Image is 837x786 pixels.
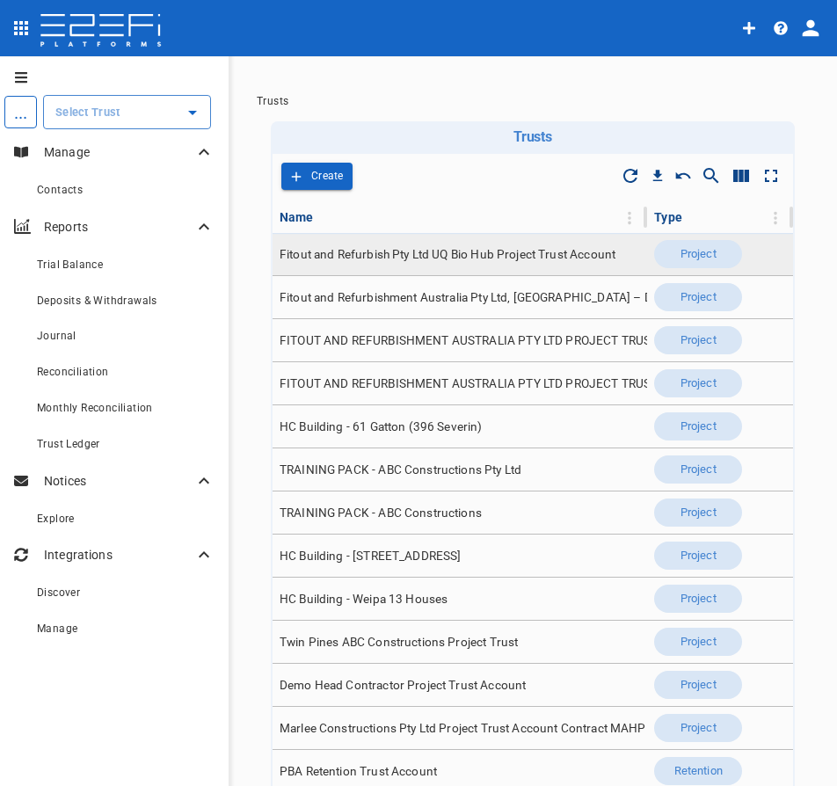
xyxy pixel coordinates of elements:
[37,622,77,635] span: Manage
[761,204,790,232] button: Column Actions
[280,677,526,694] span: Demo Head Contractor Project Trust Account
[37,586,80,599] span: Discover
[615,161,645,191] span: Refresh Data
[280,207,314,228] div: Name
[615,204,644,232] button: Column Actions
[670,634,727,651] span: Project
[280,246,615,263] span: Fitout and Refurbish Pty Ltd UQ Bio Hub Project Trust Account
[670,720,727,737] span: Project
[670,289,727,306] span: Project
[37,258,103,271] span: Trial Balance
[44,143,193,161] p: Manage
[37,184,83,196] span: Contacts
[280,462,521,478] span: TRAINING PACK - ABC Constructions Pty Ltd
[278,128,788,145] h6: Trusts
[37,295,157,307] span: Deposits & Withdrawals
[696,161,726,191] button: Show/Hide search
[180,100,205,125] button: Open
[670,462,727,478] span: Project
[37,513,75,525] span: Explore
[670,375,727,392] span: Project
[280,418,483,435] span: HC Building - 61 Gatton (396 Severin)
[280,591,448,608] span: HC Building - Weipa 13 Houses
[4,96,37,128] div: ...
[280,634,518,651] span: Twin Pines ABC Constructions Project Trust
[756,161,786,191] button: Toggle full screen
[44,472,193,490] p: Notices
[670,677,727,694] span: Project
[645,164,670,188] button: Download CSV
[281,163,353,190] span: Add Trust
[726,161,756,191] button: Show/Hide columns
[44,546,193,564] p: Integrations
[670,163,696,189] button: Reset Sorting
[670,505,727,521] span: Project
[37,402,153,414] span: Monthly Reconciliation
[280,763,437,780] span: PBA Retention Trust Account
[257,95,288,107] a: Trusts
[280,548,462,564] span: HC Building - [STREET_ADDRESS]
[311,166,344,186] p: Create
[257,95,809,107] nav: breadcrumb
[44,218,193,236] p: Reports
[280,505,482,521] span: TRAINING PACK - ABC Constructions
[670,418,727,435] span: Project
[281,163,353,190] button: Create
[654,207,682,228] div: Type
[670,548,727,564] span: Project
[37,366,109,378] span: Reconciliation
[280,720,646,737] span: Marlee Constructions Pty Ltd Project Trust Account Contract MAHP
[664,763,733,780] span: Retention
[670,332,727,349] span: Project
[51,103,177,121] input: Select Trust
[37,330,76,342] span: Journal
[670,591,727,608] span: Project
[37,438,100,450] span: Trust Ledger
[670,246,727,263] span: Project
